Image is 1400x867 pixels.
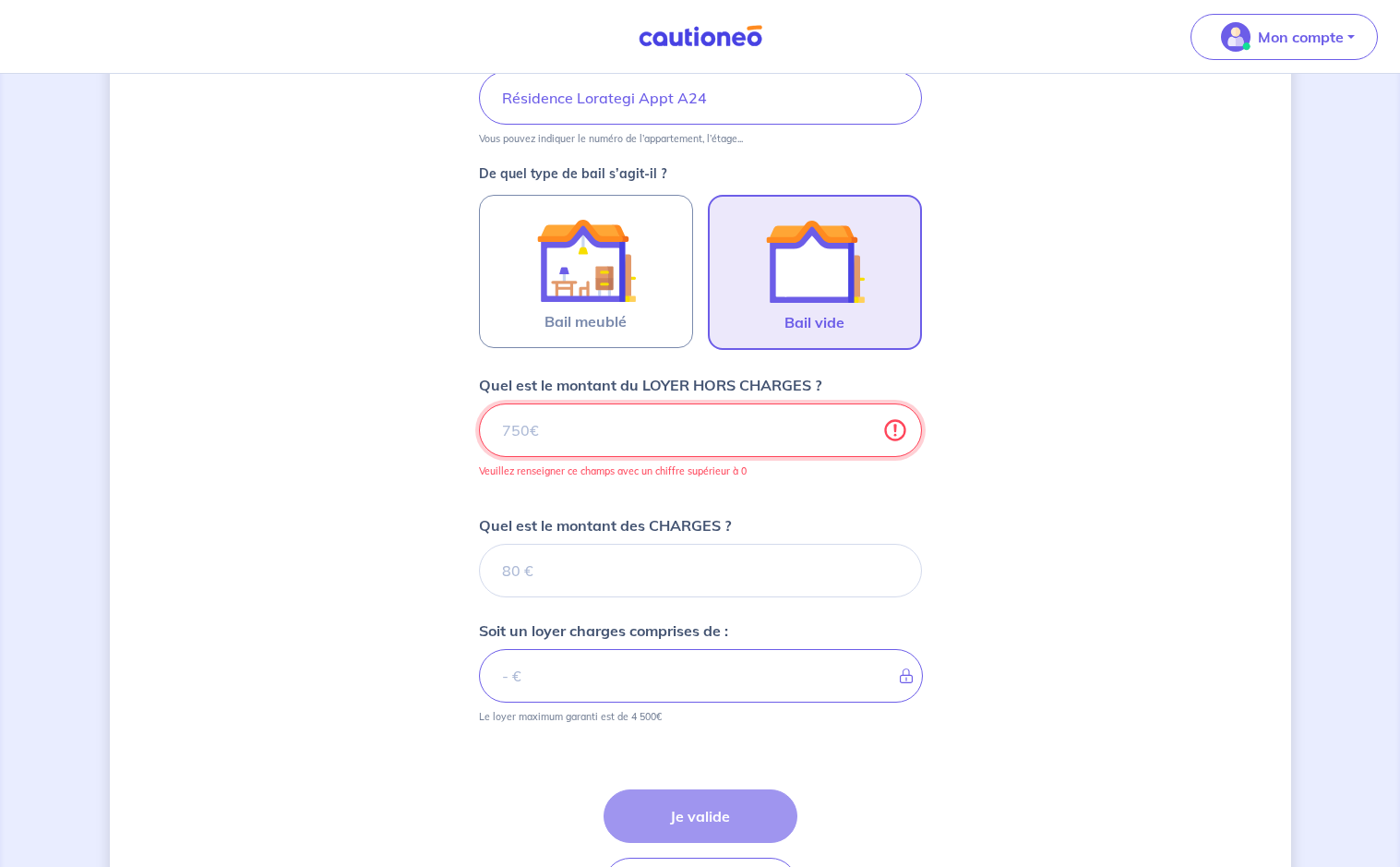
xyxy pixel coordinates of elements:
img: illu_account_valid_menu.svg [1221,22,1250,52]
img: illu_furnished_lease.svg [536,211,636,310]
p: Quel est le montant du LOYER HORS CHARGES ? [479,374,821,396]
p: Soit un loyer charges comprises de : [479,620,728,642]
img: Cautioneo [631,25,770,48]
span: Bail vide [784,311,844,333]
button: illu_account_valid_menu.svgMon compte [1191,14,1378,60]
p: De quel type de bail s’agit-il ? [479,167,922,180]
input: - € [479,649,923,703]
p: Le loyer maximum garanti est de 4 500€ [479,710,662,723]
img: illu_empty_lease.svg [765,211,865,311]
input: 80 € [479,544,922,597]
span: Bail meublé [544,310,627,332]
p: Mon compte [1258,26,1344,48]
p: Quel est le montant des CHARGES ? [479,514,731,536]
input: Appartement 2 [479,71,922,125]
p: Vous pouvez indiquer le numéro de l’appartement, l’étage... [479,132,743,145]
p: Veuillez renseigner ce champs avec un chiffre supérieur à 0 [479,464,922,477]
input: 750€ [479,403,922,457]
